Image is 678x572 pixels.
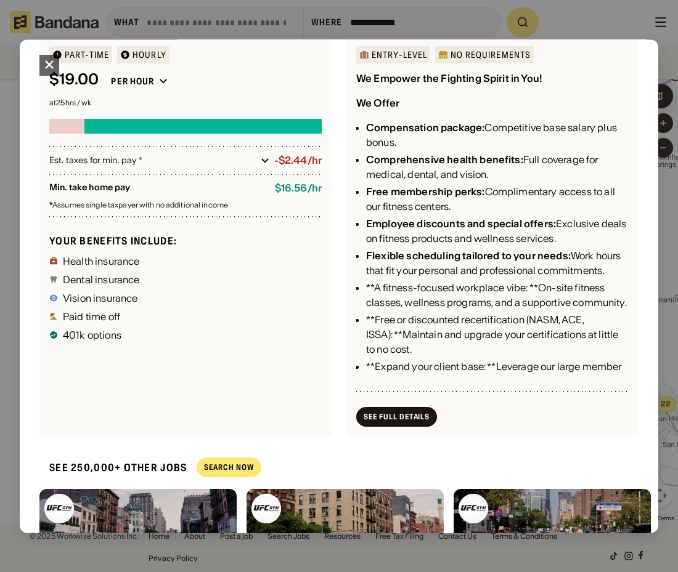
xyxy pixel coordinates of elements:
[251,494,281,523] img: UFC Gym logo
[65,51,109,60] div: Part-time
[204,464,254,472] div: Search Now
[49,100,322,107] div: at 25 hrs / wk
[274,155,322,167] div: -$2.44/hr
[63,256,140,266] div: Health insurance
[49,71,99,89] div: $ 19.00
[49,235,322,248] div: Your benefits include:
[366,122,484,134] div: Compensation package:
[459,494,488,523] img: UFC Gym logo
[366,217,629,246] div: Exclusive deals on fitness products and wellness services.
[63,275,140,284] div: Dental insurance
[366,153,629,182] div: Full coverage for medical, dental, and vision.
[44,494,74,523] img: UFC Gym logo
[63,293,138,303] div: Vision insurance
[366,249,629,278] div: Work hours that fit your personal and professional commitments.
[451,51,531,60] div: No Requirements
[63,312,120,321] div: Paid time off
[133,51,166,60] div: HOURLY
[356,97,399,110] div: We Offer
[366,218,556,230] div: Employee discounts and special offers:
[364,413,430,421] div: See Full Details
[366,313,629,357] div: **Free or discounted recertification (NASM, ACE, ISSA): **Maintain and upgrade your certification...
[356,73,542,85] div: We Empower the Fighting Spirit in You!
[39,451,187,484] div: See 250,000+ other jobs
[366,186,485,198] div: Free membership perks:
[111,76,154,87] div: Per hour
[49,202,322,209] div: Assumes single taxpayer with no additional income
[366,250,571,262] div: Flexible scheduling tailored to your needs:
[366,360,629,389] div: **Expand your client base: **Leverage our large member network to grow your business.
[366,281,629,310] div: **A fitness-focused workplace vibe: **On-site fitness classes, wellness programs, and a supportiv...
[49,183,265,195] div: Min. take home pay
[63,330,121,340] div: 401k options
[372,51,427,60] div: Entry-Level
[49,155,256,167] div: Est. taxes for min. pay *
[366,121,629,150] div: Competitive base salary plus bonus.
[366,185,629,214] div: Complimentary access to all our fitness centers.
[366,154,523,166] div: Comprehensive health benefits:
[275,183,322,195] div: $ 16.56 / hr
